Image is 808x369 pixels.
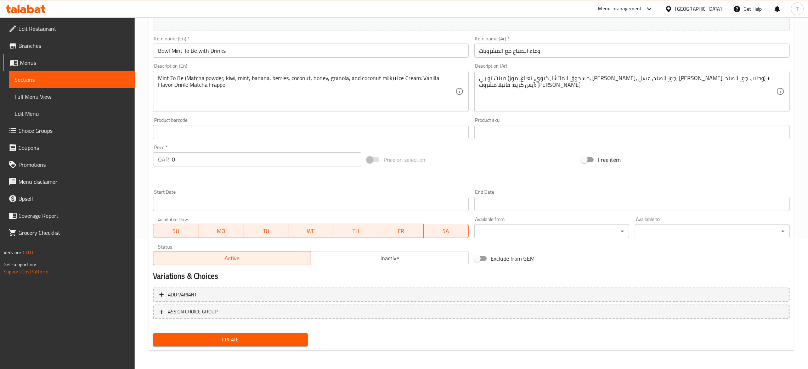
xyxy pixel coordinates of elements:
[172,152,361,166] input: Please enter price
[474,224,629,238] div: ​
[246,226,286,236] span: TU
[3,224,135,241] a: Grocery Checklist
[18,177,129,186] span: Menu disclaimer
[243,224,288,238] button: TU
[18,24,129,33] span: Edit Restaurant
[22,248,33,257] span: 1.0.0
[378,224,423,238] button: FR
[15,75,129,84] span: Sections
[153,44,468,58] input: Enter name En
[491,254,535,263] span: Exclude from GEM
[474,125,790,139] input: Please enter product sku
[3,54,135,71] a: Menus
[15,109,129,118] span: Edit Menu
[3,173,135,190] a: Menu disclaimer
[4,260,36,269] span: Get support on:
[796,5,798,13] span: T
[198,224,243,238] button: MO
[3,20,135,37] a: Edit Restaurant
[15,92,129,101] span: Full Menu View
[336,226,375,236] span: TH
[18,160,129,169] span: Promotions
[426,226,466,236] span: SA
[153,251,311,265] button: Active
[9,105,135,122] a: Edit Menu
[311,251,469,265] button: Inactive
[3,207,135,224] a: Coverage Report
[3,139,135,156] a: Coupons
[156,253,308,263] span: Active
[288,224,333,238] button: WE
[424,224,469,238] button: SA
[314,253,466,263] span: Inactive
[153,288,790,302] button: Add variant
[598,5,642,13] div: Menu-management
[153,305,790,319] button: ASSIGN CHOICE GROUP
[381,226,420,236] span: FR
[158,155,169,164] p: QAR
[3,37,135,54] a: Branches
[153,333,308,346] button: Create
[156,226,196,236] span: SU
[201,226,241,236] span: MO
[18,228,129,237] span: Grocery Checklist
[635,224,790,238] div: ​
[384,155,425,164] span: Price on selection
[18,41,129,50] span: Branches
[153,125,468,139] input: Please enter product barcode
[9,71,135,88] a: Sections
[18,211,129,220] span: Coverage Report
[168,307,217,316] span: ASSIGN CHOICE GROUP
[3,190,135,207] a: Upsell
[18,126,129,135] span: Choice Groups
[153,271,790,282] h2: Variations & Choices
[20,58,129,67] span: Menus
[3,122,135,139] a: Choice Groups
[18,194,129,203] span: Upsell
[598,155,621,164] span: Free item
[4,267,49,276] a: Support.OpsPlatform
[18,143,129,152] span: Coupons
[4,248,21,257] span: Version:
[474,44,790,58] input: Enter name Ar
[675,5,722,13] div: [GEOGRAPHIC_DATA]
[291,226,330,236] span: WE
[9,88,135,105] a: Full Menu View
[333,224,378,238] button: TH
[168,290,197,299] span: Add variant
[159,335,302,344] span: Create
[3,156,135,173] a: Promotions
[479,75,776,108] textarea: مينت تو بي (مسحوق الماتشا، كيوي، نعناع، موز، [PERSON_NAME]، جوز الهند، عسل، [PERSON_NAME]، وحليب ...
[158,75,455,108] textarea: Mint To Be (Matcha powder, kiwi, mint, banana, berries, coconut, honey, granola, and coconut milk...
[153,224,198,238] button: SU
